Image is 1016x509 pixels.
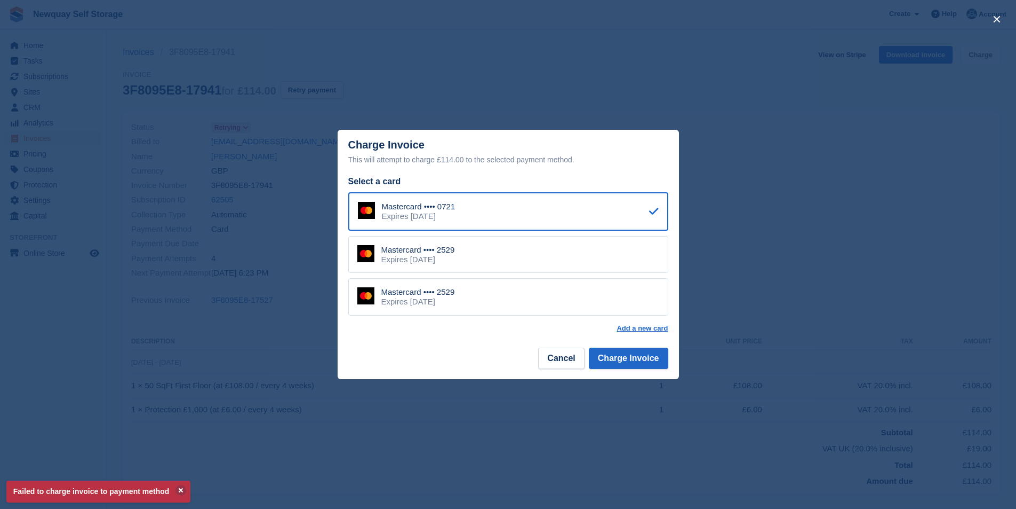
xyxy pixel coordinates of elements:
[6,481,190,503] p: Failed to charge invoice to payment method
[381,287,455,297] div: Mastercard •••• 2529
[357,287,374,304] img: Mastercard Logo
[381,255,455,264] div: Expires [DATE]
[381,297,455,307] div: Expires [DATE]
[538,348,584,369] button: Cancel
[589,348,668,369] button: Charge Invoice
[358,202,375,219] img: Mastercard Logo
[382,202,455,212] div: Mastercard •••• 0721
[357,245,374,262] img: Mastercard Logo
[382,212,455,221] div: Expires [DATE]
[348,139,668,166] div: Charge Invoice
[988,11,1005,28] button: close
[617,324,668,333] a: Add a new card
[348,153,668,166] div: This will attempt to charge £114.00 to the selected payment method.
[381,245,455,255] div: Mastercard •••• 2529
[348,175,668,188] div: Select a card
